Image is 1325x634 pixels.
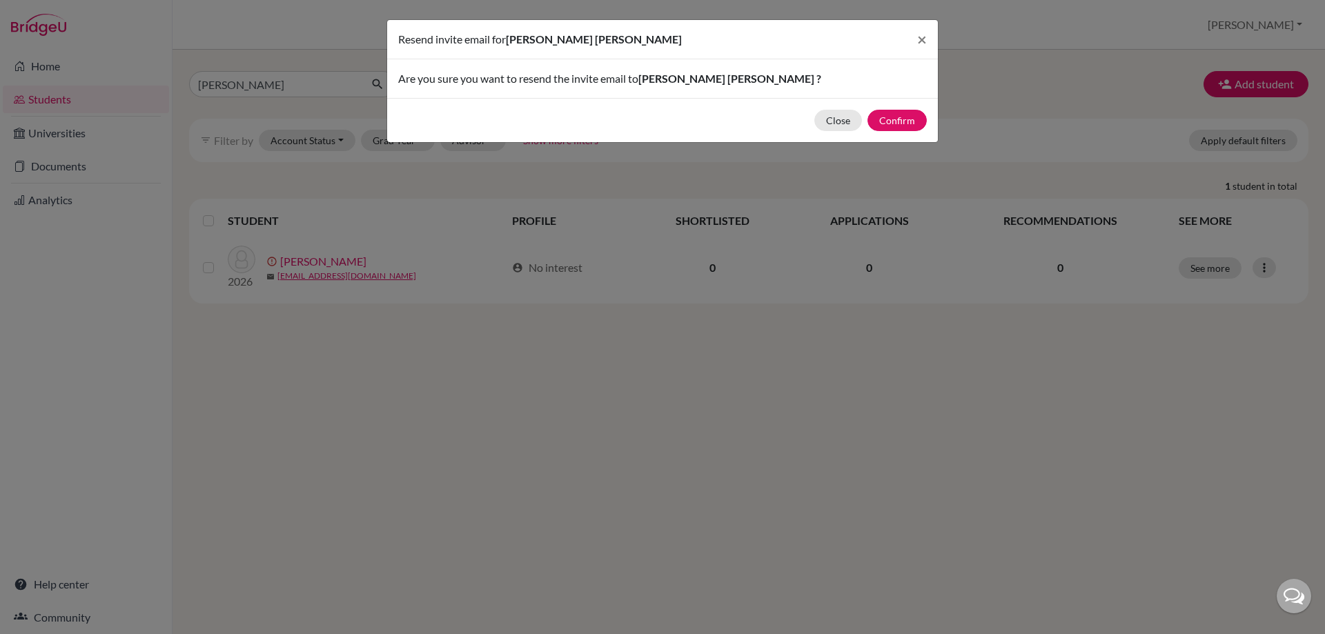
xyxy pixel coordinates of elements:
p: Are you sure you want to resend the invite email to [398,70,927,87]
button: Close [906,20,938,59]
span: [PERSON_NAME] [PERSON_NAME] ? [638,72,821,85]
span: Help [31,10,59,22]
button: Confirm [867,110,927,131]
span: [PERSON_NAME] [PERSON_NAME] [506,32,682,46]
span: × [917,29,927,49]
span: Resend invite email for [398,32,506,46]
button: Close [814,110,862,131]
